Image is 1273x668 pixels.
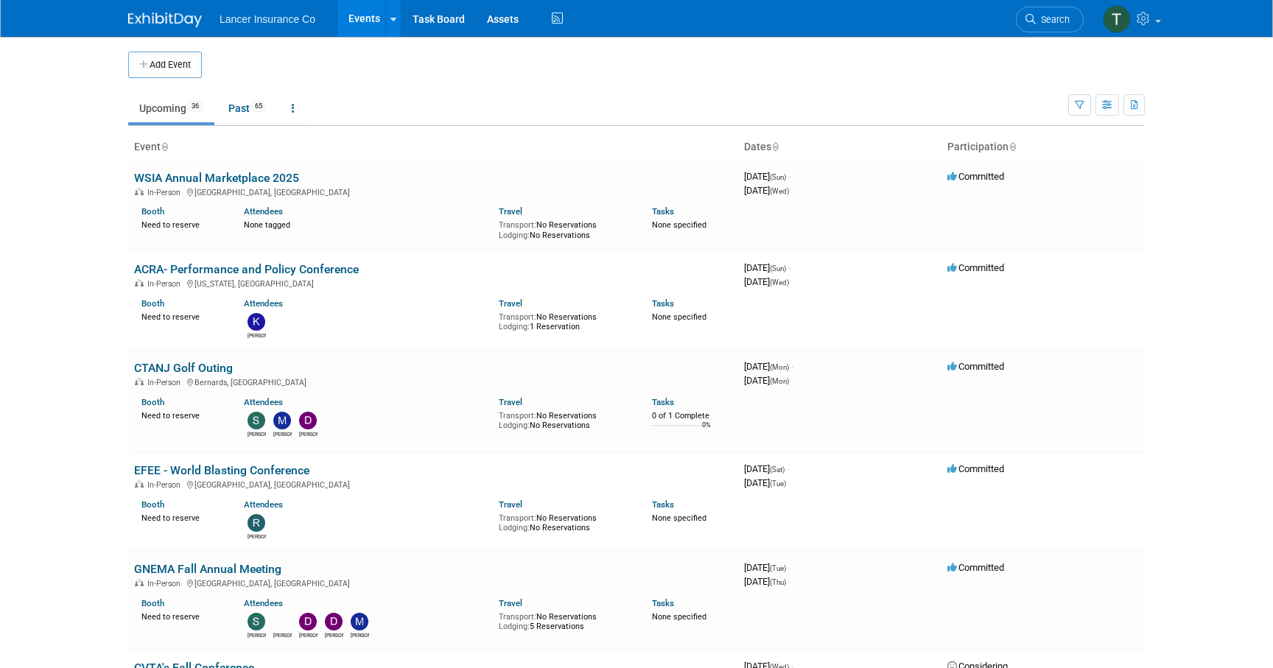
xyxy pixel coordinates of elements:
[744,185,789,196] span: [DATE]
[134,171,299,185] a: WSIA Annual Marketplace 2025
[134,376,732,387] div: Bernards, [GEOGRAPHIC_DATA]
[499,499,522,510] a: Travel
[652,397,674,407] a: Tasks
[299,613,317,630] img: Dennis Kelly
[248,514,265,532] img: Ralph Burnham
[273,613,291,630] img: Danielle Smith
[499,411,536,421] span: Transport:
[770,363,789,371] span: (Mon)
[128,135,738,160] th: Event
[744,463,789,474] span: [DATE]
[351,630,369,639] div: Michael Arcario
[128,94,214,122] a: Upcoming36
[770,264,786,273] span: (Sun)
[134,463,309,477] a: EFEE - World Blasting Conference
[161,141,168,152] a: Sort by Event Name
[499,217,630,240] div: No Reservations No Reservations
[141,206,164,217] a: Booth
[351,613,368,630] img: Michael Arcario
[499,523,530,532] span: Lodging:
[135,279,144,286] img: In-Person Event
[141,609,222,622] div: Need to reserve
[947,361,1004,372] span: Committed
[135,480,144,488] img: In-Person Event
[652,206,674,217] a: Tasks
[702,421,711,441] td: 0%
[499,510,630,533] div: No Reservations No Reservations
[499,397,522,407] a: Travel
[499,421,530,430] span: Lodging:
[248,412,265,429] img: Steven O'Shea
[325,613,343,630] img: Dana Turilli
[141,408,222,421] div: Need to reserve
[744,562,790,573] span: [DATE]
[250,101,267,112] span: 65
[248,630,266,639] div: Steven O'Shea
[141,499,164,510] a: Booth
[652,513,706,523] span: None specified
[244,598,283,608] a: Attendees
[299,412,317,429] img: Dennis Kelly
[244,206,283,217] a: Attendees
[141,309,222,323] div: Need to reserve
[738,135,941,160] th: Dates
[770,377,789,385] span: (Mon)
[744,477,786,488] span: [DATE]
[744,576,786,587] span: [DATE]
[134,562,281,576] a: GNEMA Fall Annual Meeting
[135,188,144,195] img: In-Person Event
[299,429,318,438] div: Dennis Kelly
[134,478,732,490] div: [GEOGRAPHIC_DATA], [GEOGRAPHIC_DATA]
[652,312,706,322] span: None specified
[770,173,786,181] span: (Sun)
[788,262,790,273] span: -
[134,361,233,375] a: CTANJ Golf Outing
[652,612,706,622] span: None specified
[325,630,343,639] div: Dana Turilli
[187,101,203,112] span: 36
[770,479,786,488] span: (Tue)
[788,171,790,182] span: -
[652,499,674,510] a: Tasks
[147,480,185,490] span: In-Person
[791,361,793,372] span: -
[141,510,222,524] div: Need to reserve
[147,579,185,588] span: In-Person
[147,378,185,387] span: In-Person
[244,217,488,231] div: None tagged
[947,262,1004,273] span: Committed
[771,141,779,152] a: Sort by Start Date
[499,609,630,632] div: No Reservations 5 Reservations
[652,220,706,230] span: None specified
[499,309,630,332] div: No Reservations 1 Reservation
[652,411,732,421] div: 0 of 1 Complete
[141,298,164,309] a: Booth
[499,598,522,608] a: Travel
[248,429,266,438] div: Steven O'Shea
[134,186,732,197] div: [GEOGRAPHIC_DATA], [GEOGRAPHIC_DATA]
[135,579,144,586] img: In-Person Event
[147,279,185,289] span: In-Person
[499,220,536,230] span: Transport:
[652,598,674,608] a: Tasks
[499,322,530,331] span: Lodging:
[273,429,292,438] div: Matt Mushorn
[1103,5,1131,33] img: Terrence Forrest
[744,262,790,273] span: [DATE]
[499,513,536,523] span: Transport:
[770,578,786,586] span: (Thu)
[499,612,536,622] span: Transport:
[134,277,732,289] div: [US_STATE], [GEOGRAPHIC_DATA]
[244,298,283,309] a: Attendees
[744,375,789,386] span: [DATE]
[770,278,789,286] span: (Wed)
[499,298,522,309] a: Travel
[652,298,674,309] a: Tasks
[499,408,630,431] div: No Reservations No Reservations
[141,397,164,407] a: Booth
[273,412,291,429] img: Matt Mushorn
[499,206,522,217] a: Travel
[770,564,786,572] span: (Tue)
[244,499,283,510] a: Attendees
[499,231,530,240] span: Lodging:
